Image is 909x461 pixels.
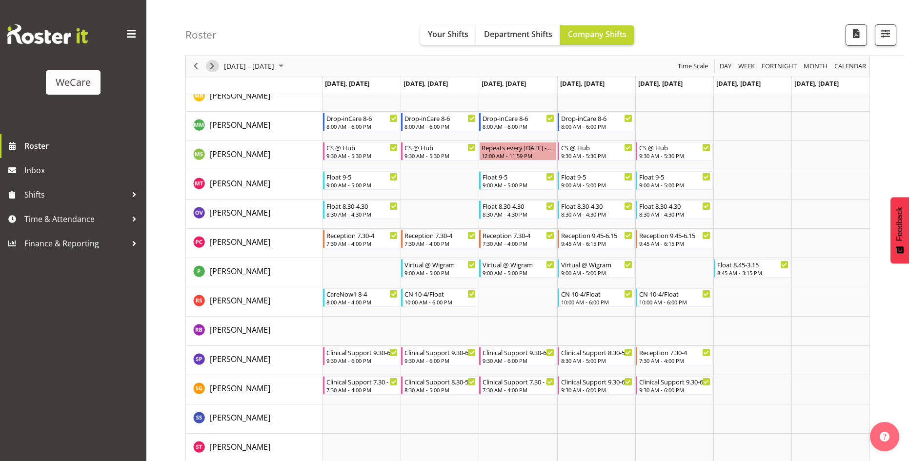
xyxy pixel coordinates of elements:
[803,60,828,73] span: Month
[186,287,323,317] td: Rhianne Sharples resource
[185,29,217,40] h4: Roster
[760,60,799,73] button: Fortnight
[717,260,788,269] div: Float 8.45-3.15
[483,230,554,240] div: Reception 7.30-4
[833,60,867,73] span: calendar
[404,142,476,152] div: CS @ Hub
[560,79,605,88] span: [DATE], [DATE]
[420,25,476,45] button: Your Shifts
[404,240,476,247] div: 7:30 AM - 4:00 PM
[561,152,632,160] div: 9:30 AM - 5:30 PM
[401,230,478,248] div: Penny Clyne-Moffat"s event - Reception 7.30-4 Begin From Tuesday, October 14, 2025 at 7:30:00 AM ...
[561,289,632,299] div: CN 10-4/Float
[323,142,400,160] div: Mehreen Sardar"s event - CS @ Hub Begin From Monday, October 13, 2025 at 9:30:00 AM GMT+13:00 End...
[561,172,632,181] div: Float 9-5
[479,230,556,248] div: Penny Clyne-Moffat"s event - Reception 7.30-4 Begin From Wednesday, October 15, 2025 at 7:30:00 A...
[210,237,270,247] span: [PERSON_NAME]
[561,377,632,386] div: Clinical Support 9.30-6
[561,201,632,211] div: Float 8.30-4.30
[401,142,478,160] div: Mehreen Sardar"s event - CS @ Hub Begin From Tuesday, October 14, 2025 at 9:30:00 AM GMT+13:00 En...
[639,181,710,189] div: 9:00 AM - 5:00 PM
[326,386,398,394] div: 7:30 AM - 4:00 PM
[561,260,632,269] div: Virtual @ Wigram
[483,172,554,181] div: Float 9-5
[639,201,710,211] div: Float 8.30-4.30
[428,29,468,40] span: Your Shifts
[761,60,798,73] span: Fortnight
[558,142,635,160] div: Mehreen Sardar"s event - CS @ Hub Begin From Thursday, October 16, 2025 at 9:30:00 AM GMT+13:00 E...
[716,79,761,88] span: [DATE], [DATE]
[482,152,554,160] div: 12:00 AM - 11:59 PM
[24,139,141,153] span: Roster
[404,230,476,240] div: Reception 7.30-4
[56,75,91,90] div: WeCare
[186,346,323,375] td: Sabnam Pun resource
[404,79,448,88] span: [DATE], [DATE]
[401,347,478,365] div: Sabnam Pun"s event - Clinical Support 9.30-6 Begin From Tuesday, October 14, 2025 at 9:30:00 AM G...
[561,357,632,364] div: 8:30 AM - 5:00 PM
[7,24,88,44] img: Rosterit website logo
[483,386,554,394] div: 7:30 AM - 4:00 PM
[326,230,398,240] div: Reception 7.30-4
[479,259,556,278] div: Pooja Prabhu"s event - Virtual @ Wigram Begin From Wednesday, October 15, 2025 at 9:00:00 AM GMT+...
[210,120,270,130] span: [PERSON_NAME]
[326,347,398,357] div: Clinical Support 9.30-6
[401,376,478,395] div: Sanjita Gurung"s event - Clinical Support 8.30-5 Begin From Tuesday, October 14, 2025 at 8:30:00 ...
[210,441,270,452] span: [PERSON_NAME]
[210,441,270,453] a: [PERSON_NAME]
[326,201,398,211] div: Float 8.30-4.30
[561,386,632,394] div: 9:30 AM - 6:00 PM
[802,60,829,73] button: Timeline Month
[794,79,839,88] span: [DATE], [DATE]
[561,122,632,130] div: 8:00 AM - 6:00 PM
[479,171,556,190] div: Monique Telford"s event - Float 9-5 Begin From Wednesday, October 15, 2025 at 9:00:00 AM GMT+13:0...
[561,142,632,152] div: CS @ Hub
[568,29,626,40] span: Company Shifts
[210,354,270,364] span: [PERSON_NAME]
[24,236,127,251] span: Finance & Reporting
[323,347,400,365] div: Sabnam Pun"s event - Clinical Support 9.30-6 Begin From Monday, October 13, 2025 at 9:30:00 AM GM...
[639,142,710,152] div: CS @ Hub
[561,269,632,277] div: 9:00 AM - 5:00 PM
[483,181,554,189] div: 9:00 AM - 5:00 PM
[639,298,710,306] div: 10:00 AM - 6:00 PM
[636,142,713,160] div: Mehreen Sardar"s event - CS @ Hub Begin From Friday, October 17, 2025 at 9:30:00 AM GMT+13:00 End...
[210,353,270,365] a: [PERSON_NAME]
[210,178,270,189] a: [PERSON_NAME]
[210,90,270,101] span: [PERSON_NAME]
[483,347,554,357] div: Clinical Support 9.30-6
[639,230,710,240] div: Reception 9.45-6.15
[210,324,270,335] span: [PERSON_NAME]
[221,56,289,77] div: October 13 - 19, 2025
[636,200,713,219] div: Olive Vermazen"s event - Float 8.30-4.30 Begin From Friday, October 17, 2025 at 8:30:00 AM GMT+13...
[186,112,323,141] td: Matthew Mckenzie resource
[210,324,270,336] a: [PERSON_NAME]
[561,210,632,218] div: 8:30 AM - 4:30 PM
[561,113,632,123] div: Drop-inCare 8-6
[479,200,556,219] div: Olive Vermazen"s event - Float 8.30-4.30 Begin From Wednesday, October 15, 2025 at 8:30:00 AM GMT...
[639,240,710,247] div: 9:45 AM - 6:15 PM
[677,60,709,73] span: Time Scale
[326,240,398,247] div: 7:30 AM - 4:00 PM
[639,152,710,160] div: 9:30 AM - 5:30 PM
[401,113,478,131] div: Matthew Mckenzie"s event - Drop-inCare 8-6 Begin From Tuesday, October 14, 2025 at 8:00:00 AM GMT...
[326,122,398,130] div: 8:00 AM - 6:00 PM
[479,142,556,160] div: Mehreen Sardar"s event - Repeats every wednesday - Mehreen Sardar Begin From Wednesday, October 1...
[186,170,323,200] td: Monique Telford resource
[186,258,323,287] td: Pooja Prabhu resource
[636,376,713,395] div: Sanjita Gurung"s event - Clinical Support 9.30-6 Begin From Friday, October 17, 2025 at 9:30:00 A...
[325,79,369,88] span: [DATE], [DATE]
[404,260,476,269] div: Virtual @ Wigram
[483,377,554,386] div: Clinical Support 7.30 - 4
[636,230,713,248] div: Penny Clyne-Moffat"s event - Reception 9.45-6.15 Begin From Friday, October 17, 2025 at 9:45:00 A...
[639,172,710,181] div: Float 9-5
[210,119,270,131] a: [PERSON_NAME]
[483,113,554,123] div: Drop-inCare 8-6
[404,152,476,160] div: 9:30 AM - 5:30 PM
[561,347,632,357] div: Clinical Support 8.30-5
[482,79,526,88] span: [DATE], [DATE]
[558,347,635,365] div: Sabnam Pun"s event - Clinical Support 8.30-5 Begin From Thursday, October 16, 2025 at 8:30:00 AM ...
[210,412,270,423] a: [PERSON_NAME]
[404,298,476,306] div: 10:00 AM - 6:00 PM
[737,60,756,73] span: Week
